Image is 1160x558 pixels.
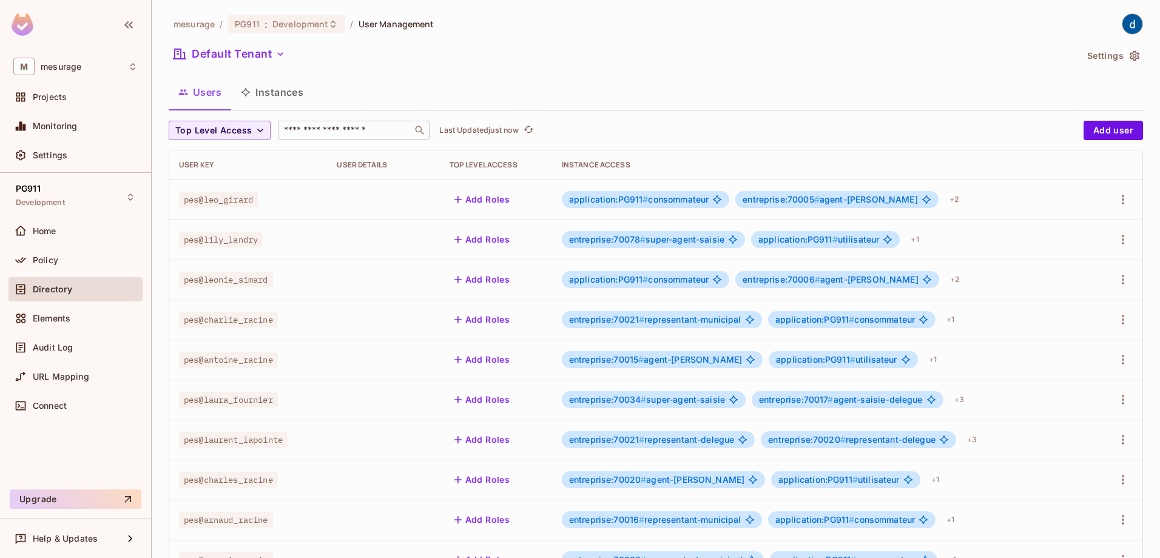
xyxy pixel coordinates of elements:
div: + 1 [942,310,959,329]
button: Add Roles [450,510,515,529]
button: Add Roles [450,310,515,329]
button: Users [169,77,231,107]
span: entreprise:70015 [569,354,644,365]
li: / [350,18,353,30]
span: Help & Updates [33,534,98,543]
span: consommateur [569,275,709,284]
button: Default Tenant [169,44,290,64]
span: M [13,58,35,75]
span: entreprise:70016 [569,514,645,525]
div: + 1 [906,230,923,249]
span: URL Mapping [33,372,89,382]
div: + 1 [942,510,959,529]
span: # [850,354,855,365]
button: Upgrade [10,489,141,509]
span: entreprise:70017 [759,394,834,405]
span: Elements [33,314,70,323]
span: # [840,434,846,445]
span: # [638,354,644,365]
div: + 3 [949,390,969,409]
span: application:PG911 [778,474,858,485]
span: # [849,514,854,525]
span: pes@leonie_simard [179,272,273,287]
span: Home [33,226,56,236]
span: consommateur [775,315,916,324]
span: agent-[PERSON_NAME] [569,475,744,485]
li: / [220,18,223,30]
span: Directory [33,284,72,294]
button: Add Roles [450,430,515,449]
div: User Key [179,160,317,170]
span: Development [272,18,328,30]
button: Instances [231,77,313,107]
span: # [641,394,646,405]
span: pes@lily_landry [179,232,263,247]
span: pes@arnaud_racine [179,512,273,528]
span: # [640,234,646,244]
span: utilisateur [758,235,879,244]
span: pes@laurent_lapointe [179,432,288,448]
span: super-agent-saisie [569,235,724,244]
span: # [639,314,644,324]
span: pes@laura_fournier [179,392,278,408]
span: agent-[PERSON_NAME] [743,195,917,204]
span: Monitoring [33,121,78,131]
span: Top Level Access [175,123,252,138]
span: entreprise:70021 [569,434,645,445]
div: + 2 [945,270,965,289]
button: Add Roles [450,230,515,249]
span: super-agent-saisie [569,395,725,405]
span: utilisateur [778,475,899,485]
span: PG911 [16,184,41,193]
span: entreprise:70021 [569,314,645,324]
span: Development [16,198,65,207]
span: the active workspace [174,18,215,30]
div: + 1 [924,350,942,369]
span: consommateur [569,195,709,204]
span: consommateur [775,515,916,525]
span: # [641,474,646,485]
img: dev 911gcl [1122,14,1142,34]
span: entreprise:70078 [569,234,646,244]
span: application:PG911 [776,354,855,365]
span: Projects [33,92,67,102]
span: # [639,514,644,525]
div: + 1 [926,470,944,489]
button: Add user [1084,121,1143,140]
span: agent-[PERSON_NAME] [569,355,742,365]
span: entreprise:70020 [569,474,647,485]
span: pes@charles_racine [179,472,278,488]
span: Audit Log [33,343,73,352]
span: entreprise:70020 [768,434,846,445]
img: SReyMgAAAABJRU5ErkJggg== [12,13,33,36]
span: pes@leo_girard [179,192,258,207]
span: application:PG911 [758,234,838,244]
span: # [832,234,838,244]
span: agent-saisie-delegue [759,395,923,405]
span: pes@antoine_racine [179,352,278,368]
span: agent-[PERSON_NAME] [743,275,918,284]
span: pes@charlie_racine [179,312,278,328]
span: utilisateur [776,355,897,365]
span: entreprise:70005 [743,194,820,204]
span: application:PG911 [775,514,855,525]
span: entreprise:70006 [743,274,820,284]
button: Add Roles [450,270,515,289]
button: refresh [521,123,536,138]
span: # [814,194,820,204]
button: Add Roles [450,390,515,409]
span: entreprise:70034 [569,394,647,405]
span: Policy [33,255,58,265]
div: + 3 [962,430,982,449]
button: Add Roles [450,190,515,209]
span: # [642,274,648,284]
span: Click to refresh data [519,123,536,138]
span: : [264,19,268,29]
div: + 2 [945,190,964,209]
span: Workspace: mesurage [41,62,81,72]
p: Last Updated just now [439,126,519,135]
div: User Details [337,160,430,170]
span: application:PG911 [569,194,649,204]
span: refresh [524,124,534,136]
span: application:PG911 [569,274,649,284]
